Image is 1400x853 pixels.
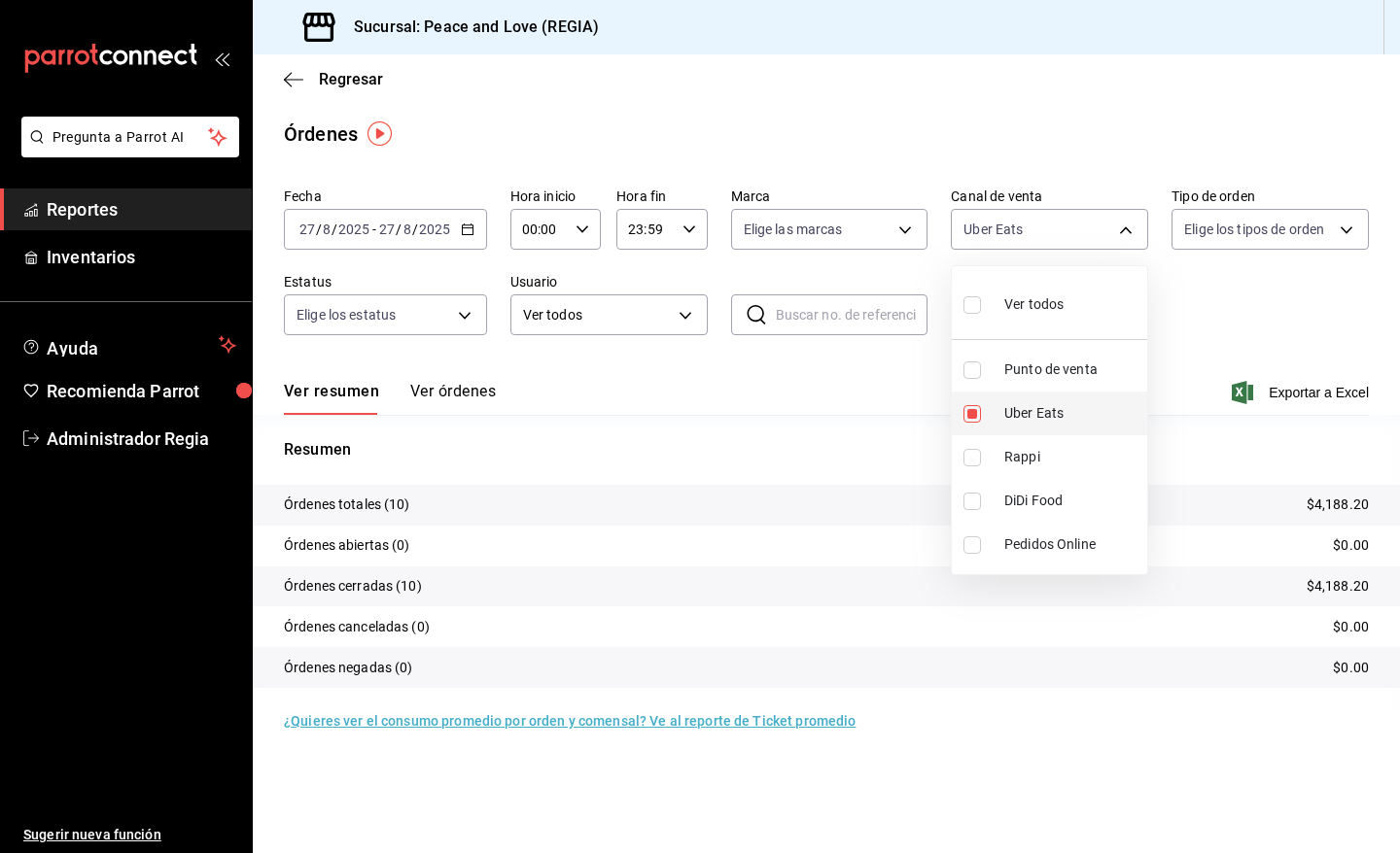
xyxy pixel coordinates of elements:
[367,121,392,146] img: Tooltip marker
[1004,294,1064,315] span: Ver todos
[1004,447,1139,467] span: Rappi
[1004,491,1139,511] span: DiDi Food
[1004,403,1139,424] span: Uber Eats
[1004,359,1139,380] span: Punto de venta
[1004,534,1139,555] span: Pedidos Online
